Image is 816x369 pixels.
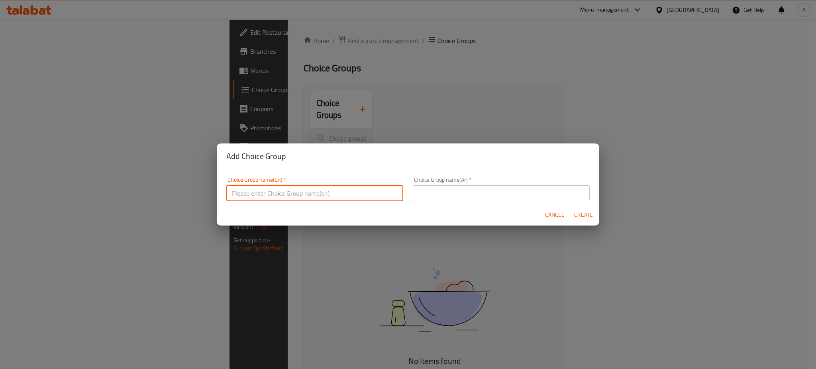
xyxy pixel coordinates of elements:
[413,185,590,201] input: Please enter Choice Group name(ar)
[571,208,596,222] button: Create
[542,208,567,222] button: Cancel
[226,150,590,163] h2: Add Choice Group
[226,185,403,201] input: Please enter Choice Group name(en)
[545,210,564,220] span: Cancel
[574,210,593,220] span: Create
